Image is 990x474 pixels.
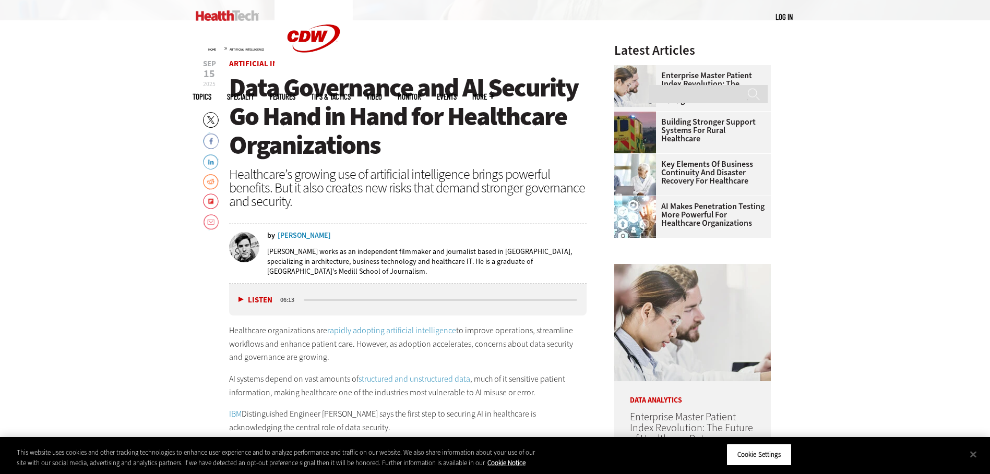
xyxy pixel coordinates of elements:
a: [PERSON_NAME] [278,232,331,239]
span: Topics [193,93,211,101]
p: Healthcare organizations are to improve operations, streamline workflows and enhance patient care... [229,324,587,364]
p: Data Analytics [614,381,771,404]
a: Log in [776,12,793,21]
a: IBM [229,408,242,419]
div: This website uses cookies and other tracking technologies to enhance user experience and to analy... [17,447,544,468]
div: media player [229,284,587,315]
a: Tips & Tactics [311,93,351,101]
a: ambulance driving down country road at sunset [614,112,661,120]
span: Specialty [227,93,254,101]
a: CDW [275,69,353,80]
a: Features [270,93,295,101]
a: Video [366,93,382,101]
a: Events [437,93,457,101]
a: More information about your privacy [487,458,526,467]
a: incident response team discusses around a table [614,154,661,162]
a: structured and unstructured data [359,373,470,384]
img: medical researchers look at data on desktop monitor [614,65,656,107]
img: Healthcare and hacking concept [614,196,656,238]
button: Close [962,443,985,466]
img: ambulance driving down country road at sunset [614,112,656,153]
div: User menu [776,11,793,22]
a: rapidly adopting artificial intelligence [327,325,456,336]
img: nathan eddy [229,232,259,262]
button: Cookie Settings [726,444,792,466]
a: Healthcare and hacking concept [614,196,661,204]
a: Building Stronger Support Systems for Rural Healthcare [614,118,765,143]
span: by [267,232,275,239]
a: Key Elements of Business Continuity and Disaster Recovery for Healthcare [614,160,765,185]
a: MonITor [398,93,421,101]
img: incident response team discusses around a table [614,154,656,196]
p: AI systems depend on vast amounts of , much of it sensitive patient information, making healthcar... [229,372,587,399]
p: [PERSON_NAME] works as an independent filmmaker and journalist based in [GEOGRAPHIC_DATA], specia... [267,247,587,276]
span: Data Governance and AI Security Go Hand in Hand for Healthcare Organizations [229,70,578,162]
p: Distinguished Engineer [PERSON_NAME] says the first step to securing AI in healthcare is acknowle... [229,407,587,434]
a: AI Makes Penetration Testing More Powerful for Healthcare Organizations [614,202,765,227]
span: More [472,93,494,101]
a: Enterprise Master Patient Index Revolution: The Future of Healthcare Data Management [630,410,753,457]
button: Listen [238,296,272,304]
div: duration [279,295,302,305]
div: Healthcare’s growing use of artificial intelligence brings powerful benefits. But it also creates... [229,167,587,208]
img: Home [196,10,259,21]
img: medical researchers look at data on desktop monitor [614,264,771,381]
